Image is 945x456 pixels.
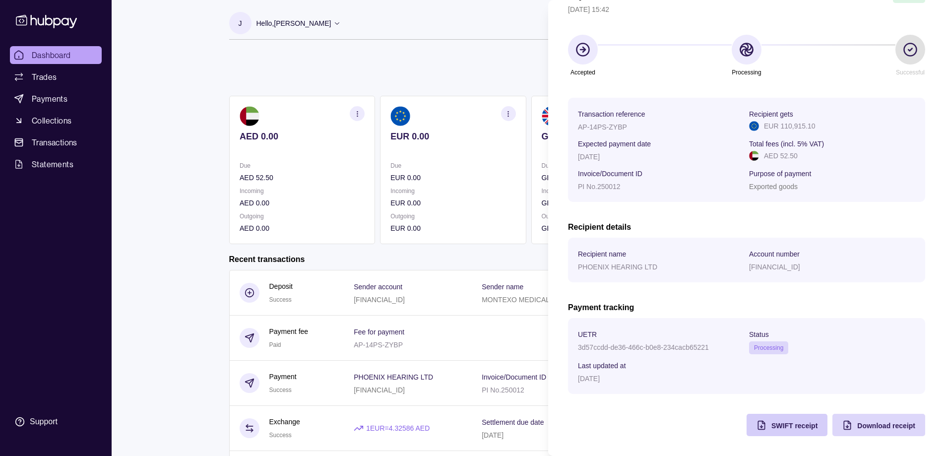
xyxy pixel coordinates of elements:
p: AED 52.50 [764,150,798,161]
p: Total fees (incl. 5% VAT) [749,140,824,148]
p: [DATE] [578,375,600,383]
p: Recipient name [578,250,626,258]
img: ae [749,151,759,161]
p: PI No.250012 [578,183,621,191]
img: eu [749,121,759,131]
p: Invoice/Document ID [578,170,642,178]
button: Download receipt [832,414,925,436]
p: Successful [896,67,925,78]
p: Recipient gets [749,110,793,118]
p: AP-14PS-ZYBP [578,123,627,131]
span: SWIFT receipt [771,422,818,430]
span: Processing [754,344,783,351]
p: Last updated at [578,362,626,370]
p: UETR [578,330,597,338]
p: Purpose of payment [749,170,811,178]
p: [FINANCIAL_ID] [749,263,800,271]
h2: Recipient details [568,222,925,233]
h2: Payment tracking [568,302,925,313]
span: Download receipt [857,422,915,430]
p: 3d57ccdd-de36-466c-b0e8-234cacb65221 [578,343,709,351]
p: Expected payment date [578,140,651,148]
p: Account number [749,250,800,258]
p: PHOENIX HEARING LTD [578,263,657,271]
p: [DATE] 15:42 [568,4,925,15]
p: Accepted [570,67,595,78]
p: Transaction reference [578,110,645,118]
p: [DATE] [578,153,600,161]
p: Processing [732,67,761,78]
p: Exported goods [749,183,798,191]
p: Status [749,330,769,338]
button: SWIFT receipt [747,414,827,436]
p: EUR 110,915.10 [764,121,816,131]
